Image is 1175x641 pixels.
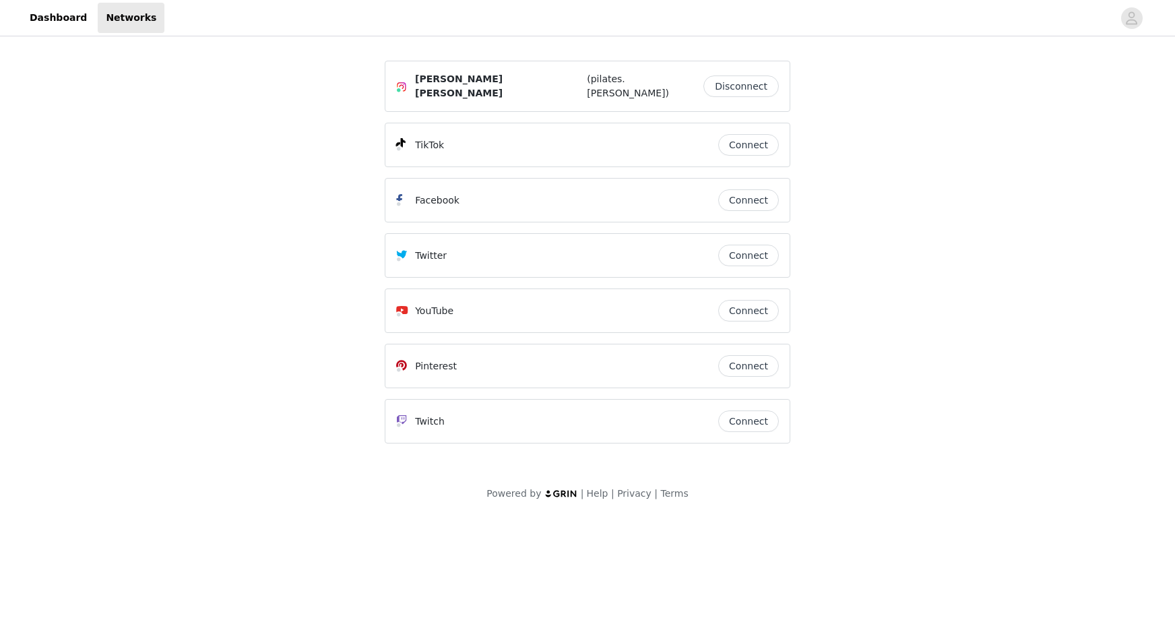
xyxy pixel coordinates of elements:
[654,488,658,499] span: |
[581,488,584,499] span: |
[415,249,447,263] p: Twitter
[718,189,779,211] button: Connect
[617,488,652,499] a: Privacy
[1125,7,1138,29] div: avatar
[415,359,457,373] p: Pinterest
[703,75,779,97] button: Disconnect
[396,82,407,92] img: Instagram Icon
[718,134,779,156] button: Connect
[611,488,614,499] span: |
[544,489,578,498] img: logo
[718,300,779,322] button: Connect
[718,245,779,266] button: Connect
[415,415,445,429] p: Twitch
[587,488,608,499] a: Help
[660,488,688,499] a: Terms
[415,138,444,152] p: TikTok
[718,410,779,432] button: Connect
[415,72,584,100] span: [PERSON_NAME] [PERSON_NAME]
[98,3,164,33] a: Networks
[415,304,453,318] p: YouTube
[486,488,541,499] span: Powered by
[718,355,779,377] button: Connect
[587,72,701,100] span: (pilates.[PERSON_NAME])
[22,3,95,33] a: Dashboard
[415,193,459,208] p: Facebook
